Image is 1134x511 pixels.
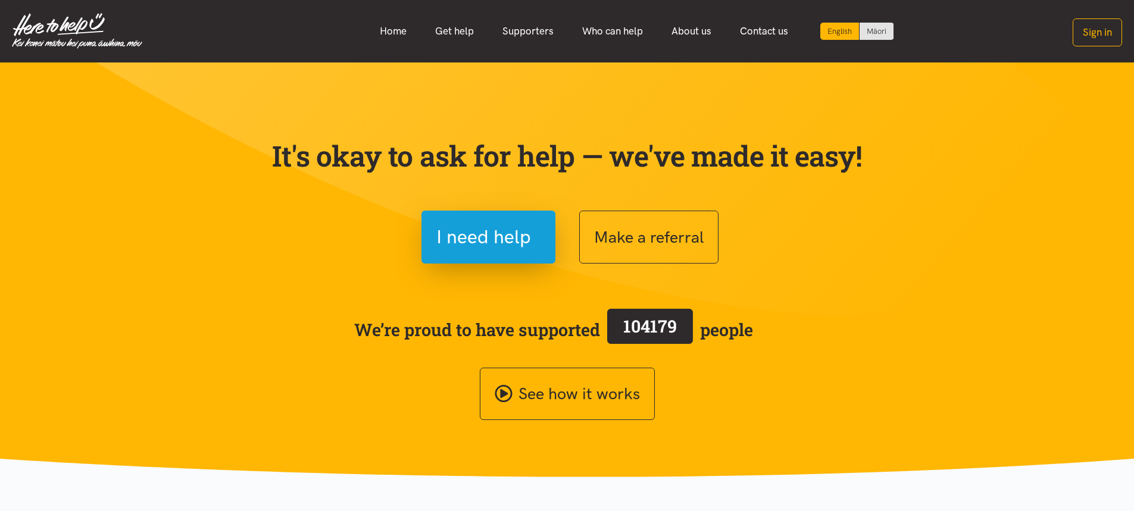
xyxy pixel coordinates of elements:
[480,368,655,421] a: See how it works
[820,23,860,40] div: Current language
[623,315,677,337] span: 104179
[354,306,753,353] span: We’re proud to have supported people
[568,18,657,44] a: Who can help
[436,222,531,252] span: I need help
[365,18,421,44] a: Home
[860,23,894,40] a: Switch to Te Reo Māori
[726,18,802,44] a: Contact us
[657,18,726,44] a: About us
[579,211,718,264] button: Make a referral
[12,13,142,49] img: Home
[421,18,488,44] a: Get help
[270,139,865,173] p: It's okay to ask for help — we've made it easy!
[600,306,700,353] a: 104179
[1073,18,1122,46] button: Sign in
[820,23,894,40] div: Language toggle
[488,18,568,44] a: Supporters
[421,211,555,264] button: I need help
